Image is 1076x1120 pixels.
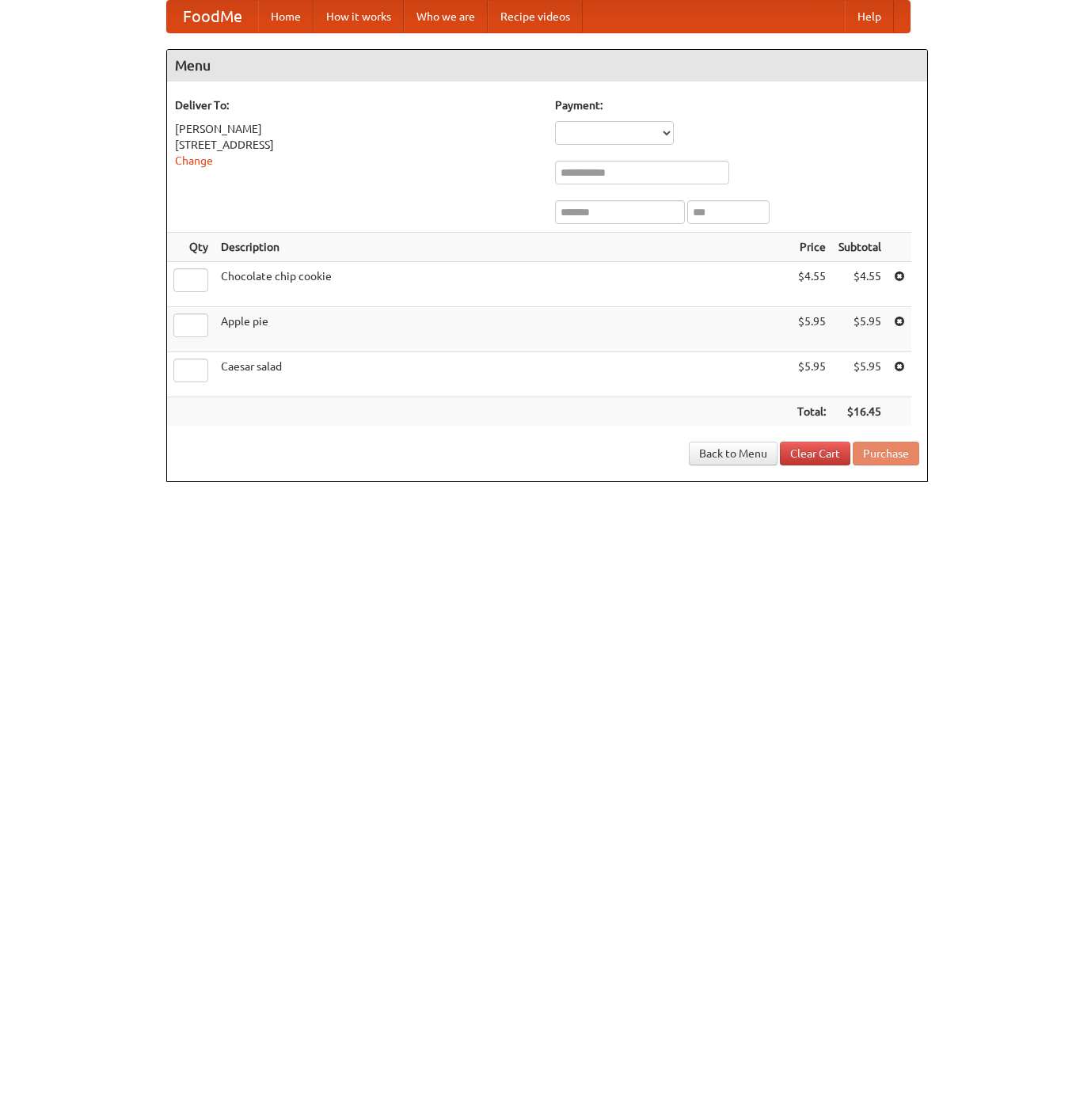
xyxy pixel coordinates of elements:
[853,442,919,465] button: Purchase
[175,137,539,153] div: [STREET_ADDRESS]
[215,352,791,397] td: Caesar salad
[175,97,539,113] h5: Deliver To:
[845,1,894,32] a: Help
[832,233,888,262] th: Subtotal
[555,97,919,113] h5: Payment:
[689,442,778,465] a: Back to Menu
[791,397,832,427] th: Total:
[314,1,404,32] a: How it works
[404,1,488,32] a: Who we are
[215,262,791,307] td: Chocolate chip cookie
[215,307,791,352] td: Apple pie
[175,154,213,167] a: Change
[791,352,832,397] td: $5.95
[832,307,888,352] td: $5.95
[780,442,850,465] a: Clear Cart
[215,233,791,262] th: Description
[167,233,215,262] th: Qty
[488,1,583,32] a: Recipe videos
[791,262,832,307] td: $4.55
[791,307,832,352] td: $5.95
[167,1,258,32] a: FoodMe
[791,233,832,262] th: Price
[832,352,888,397] td: $5.95
[258,1,314,32] a: Home
[167,50,927,82] h4: Menu
[175,121,539,137] div: [PERSON_NAME]
[832,397,888,427] th: $16.45
[832,262,888,307] td: $4.55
